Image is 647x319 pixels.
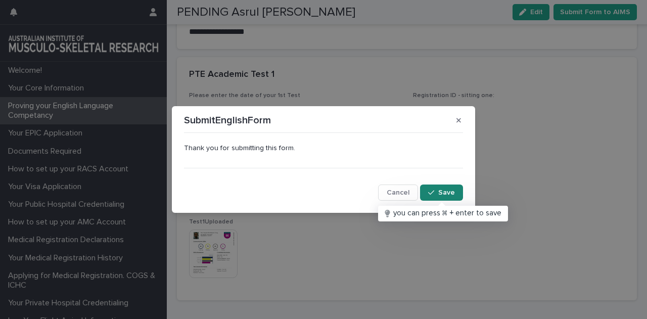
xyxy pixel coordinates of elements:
[387,189,409,196] span: Cancel
[378,185,418,201] button: Cancel
[184,114,271,126] p: SubmitEnglishForm
[184,144,463,153] p: Thank you for submitting this form.
[420,185,463,201] button: Save
[438,189,455,196] span: Save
